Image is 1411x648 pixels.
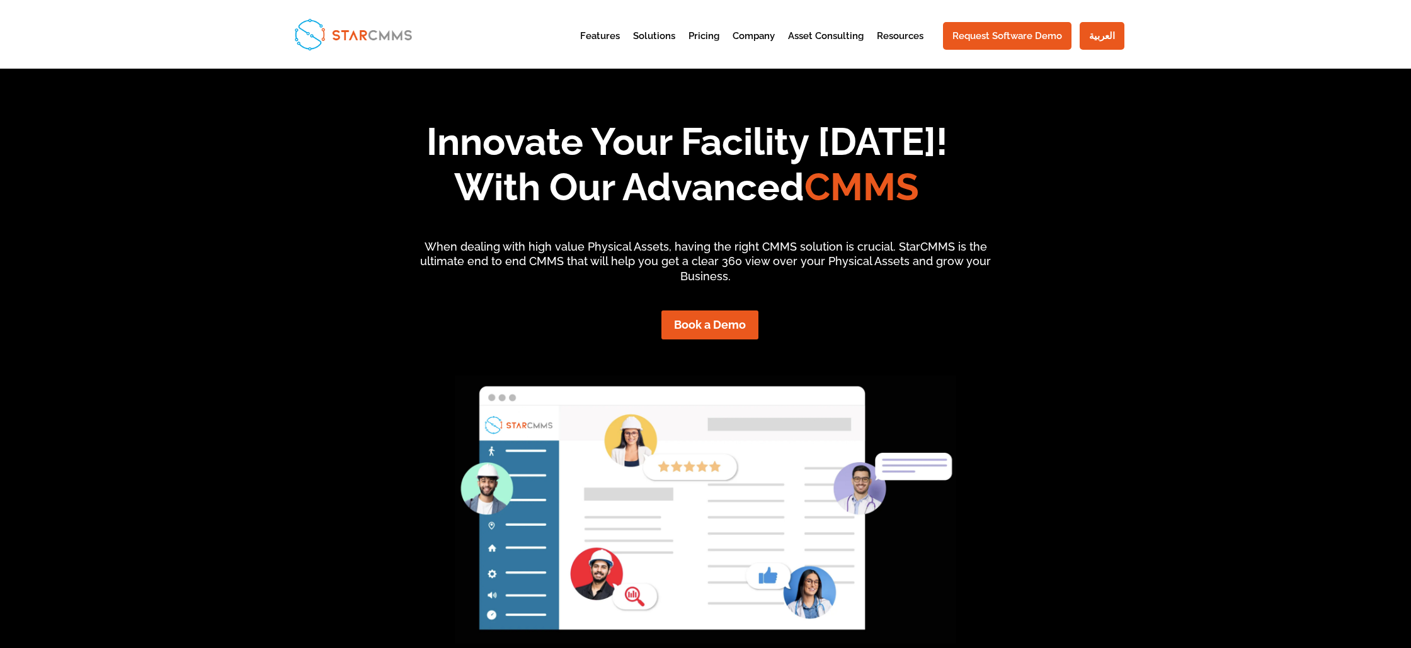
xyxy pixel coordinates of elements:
a: Pricing [688,31,719,62]
a: Resources [877,31,923,62]
a: Solutions [633,31,675,62]
a: Asset Consulting [788,31,864,62]
img: Aladdin-header2 (1) [455,371,957,644]
a: Company [733,31,775,62]
p: When dealing with high value Physical Assets, having the right CMMS solution is crucial. StarCMMS... [409,239,1003,284]
a: Features [580,31,620,62]
a: العربية [1080,22,1124,50]
a: Request Software Demo [943,22,1071,50]
h1: Innovate Your Facility [DATE]! With Our Advanced [249,119,1124,216]
a: Book a Demo [661,310,758,339]
img: StarCMMS [289,13,417,55]
span: CMMS [804,165,919,209]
